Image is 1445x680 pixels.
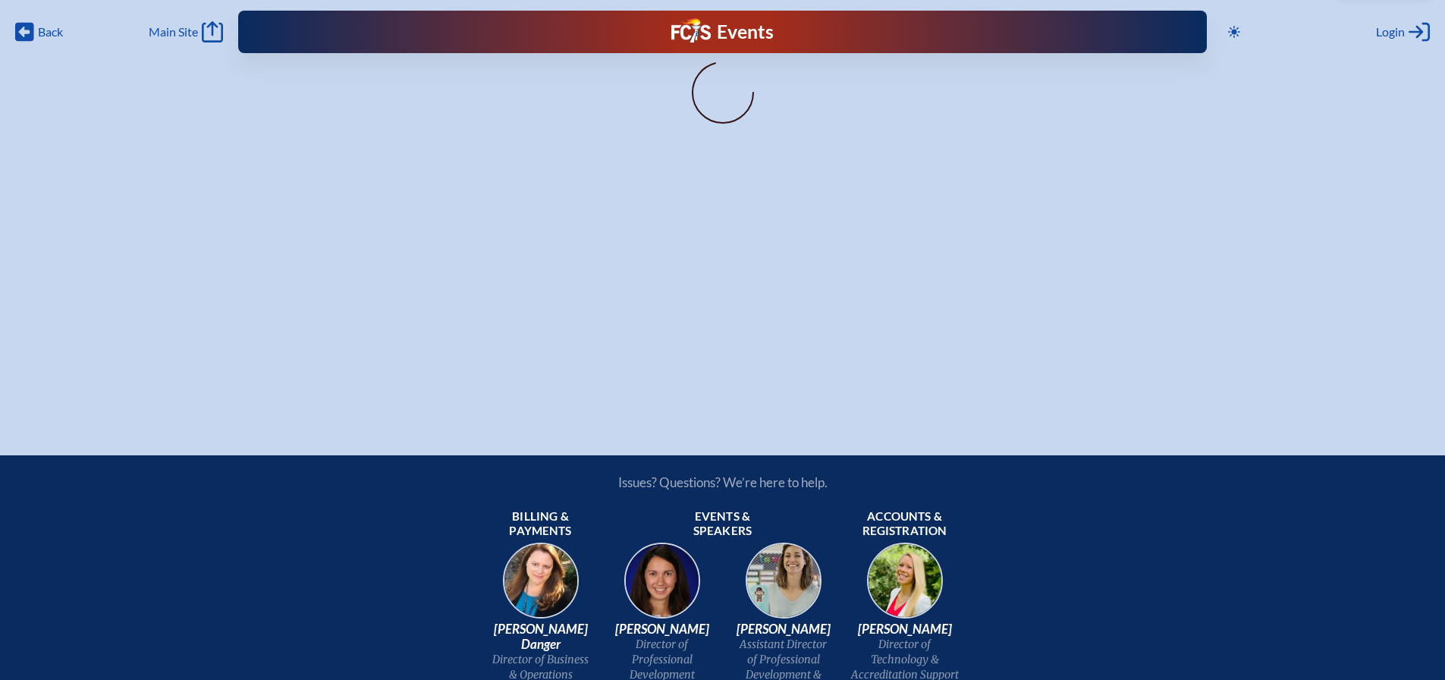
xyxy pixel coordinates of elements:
span: Back [38,24,63,39]
a: Main Site [149,21,223,42]
h1: Events [717,23,774,42]
span: [PERSON_NAME] Danger [486,622,595,652]
img: b1ee34a6-5a78-4519-85b2-7190c4823173 [856,538,953,635]
span: Login [1376,24,1405,39]
img: 94e3d245-ca72-49ea-9844-ae84f6d33c0f [614,538,711,635]
div: FCIS Events — Future ready [504,18,940,46]
span: Events & speakers [668,509,777,540]
a: FCIS LogoEvents [671,18,774,46]
span: [PERSON_NAME] [608,622,717,637]
span: Accounts & registration [850,509,960,540]
img: 9c64f3fb-7776-47f4-83d7-46a341952595 [492,538,589,635]
span: [PERSON_NAME] [729,622,838,637]
span: [PERSON_NAME] [850,622,960,637]
img: 545ba9c4-c691-43d5-86fb-b0a622cbeb82 [735,538,832,635]
span: Main Site [149,24,198,39]
p: Issues? Questions? We’re here to help. [456,474,990,490]
span: Billing & payments [486,509,595,540]
img: Florida Council of Independent Schools [671,18,711,42]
